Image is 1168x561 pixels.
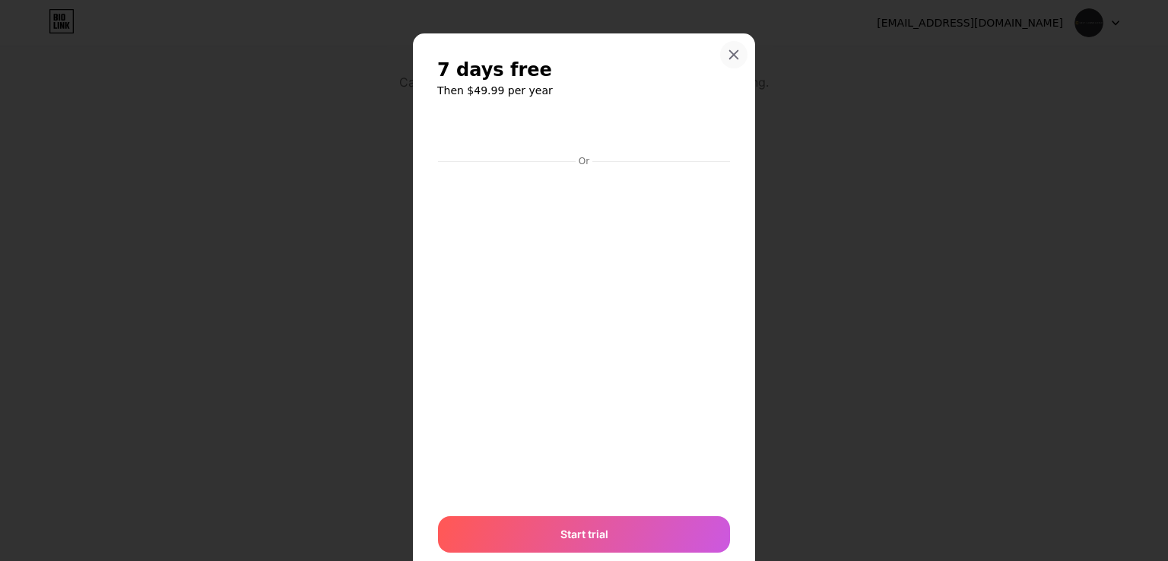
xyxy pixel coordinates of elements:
[576,155,592,167] div: Or
[437,58,552,82] span: 7 days free
[437,83,731,98] h6: Then $49.99 per year
[435,169,733,501] iframe: Secure payment input frame
[560,526,608,542] span: Start trial
[438,114,730,151] iframe: Secure payment button frame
